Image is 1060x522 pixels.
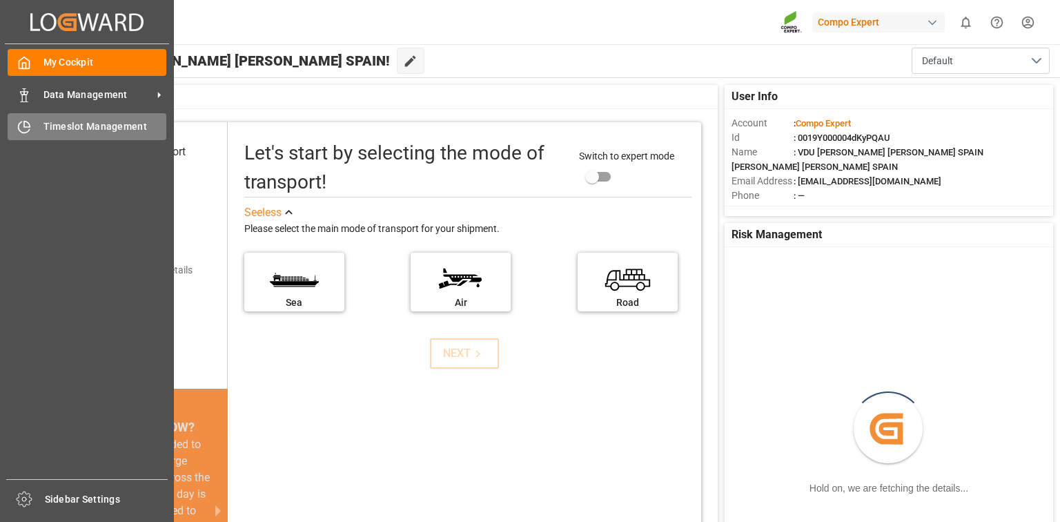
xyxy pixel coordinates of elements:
button: NEXT [430,338,499,369]
div: Add shipping details [106,263,193,278]
span: My Cockpit [43,55,167,70]
div: Air [418,296,504,310]
span: Timeslot Management [43,119,167,134]
span: : 0019Y000004dKyPQAU [794,133,890,143]
span: Phone [732,188,794,203]
a: Timeslot Management [8,113,166,140]
span: : [EMAIL_ADDRESS][DOMAIN_NAME] [794,176,941,186]
span: : [794,118,851,128]
span: Data Management [43,88,153,102]
div: See less [244,204,282,221]
span: Compo Expert [796,118,851,128]
div: Please select the main mode of transport for your shipment. [244,221,691,238]
div: Compo Expert [812,12,945,32]
span: Hello VDU [PERSON_NAME] [PERSON_NAME] SPAIN! [57,48,390,74]
span: : Shipper [794,205,828,215]
span: Sidebar Settings [45,492,168,507]
span: : VDU [PERSON_NAME] [PERSON_NAME] SPAIN [PERSON_NAME] [PERSON_NAME] SPAIN [732,147,983,172]
span: Switch to expert mode [579,151,674,162]
span: Id [732,130,794,145]
div: Road [585,296,671,310]
span: Default [922,54,953,68]
span: User Info [732,88,778,105]
span: Risk Management [732,226,822,243]
a: My Cockpit [8,49,166,76]
span: Account Type [732,203,794,217]
div: NEXT [443,345,485,362]
button: Help Center [981,7,1012,38]
img: Screenshot%202023-09-29%20at%2010.02.21.png_1712312052.png [781,10,803,35]
div: Let's start by selecting the mode of transport! [244,139,566,197]
button: Compo Expert [812,9,950,35]
span: Name [732,145,794,159]
div: Sea [251,296,337,310]
button: show 0 new notifications [950,7,981,38]
span: : — [794,191,805,201]
button: open menu [912,48,1050,74]
span: Email Address [732,174,794,188]
div: Hold on, we are fetching the details... [809,481,968,496]
span: Account [732,116,794,130]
